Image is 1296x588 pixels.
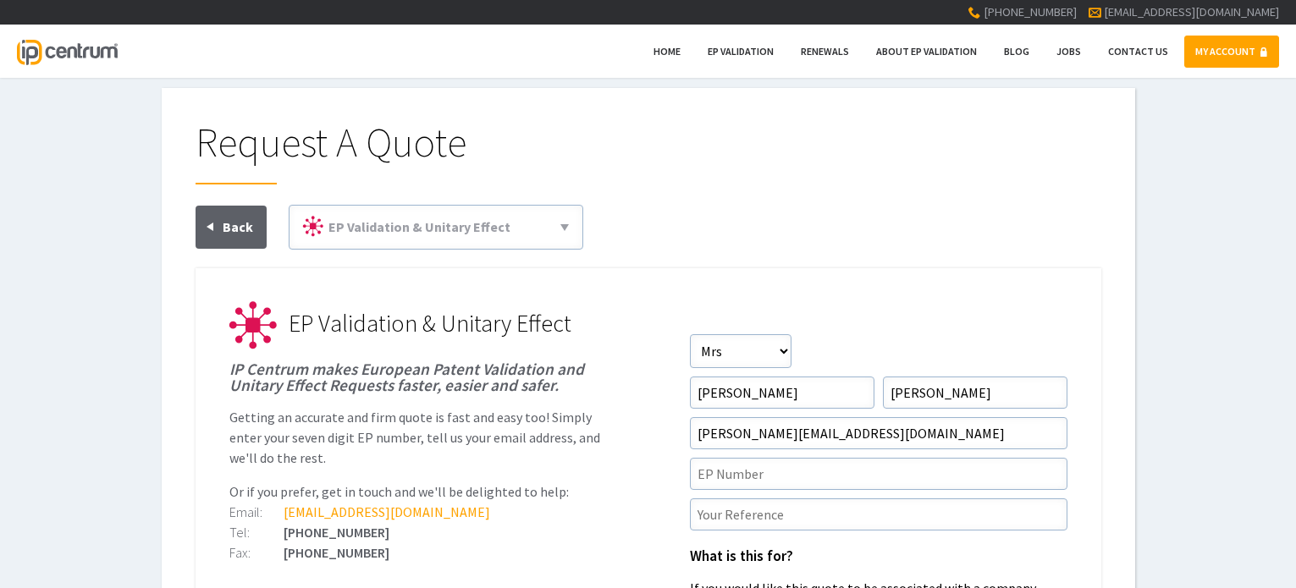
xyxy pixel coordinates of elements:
input: Email [690,417,1067,449]
span: EP Validation & Unitary Effect [328,218,510,235]
span: Home [654,45,681,58]
div: Fax: [229,546,284,559]
p: Or if you prefer, get in touch and we'll be delighted to help: [229,481,607,502]
h1: Request A Quote [196,122,1101,184]
div: [PHONE_NUMBER] [229,546,607,559]
input: Your Reference [690,498,1067,530]
a: Home [642,36,692,68]
a: Back [196,206,267,249]
span: Contact Us [1108,45,1168,58]
a: [EMAIL_ADDRESS][DOMAIN_NAME] [1104,4,1279,19]
a: [EMAIL_ADDRESS][DOMAIN_NAME] [284,503,490,520]
a: Jobs [1045,36,1092,68]
input: Surname [883,376,1067,409]
h1: What is this for? [690,549,1067,564]
a: About EP Validation [865,36,988,68]
span: Back [223,218,253,235]
p: Getting an accurate and firm quote is fast and easy too! Simply enter your seven digit EP number,... [229,407,607,468]
div: Tel: [229,525,284,539]
a: MY ACCOUNT [1184,36,1279,68]
span: Jobs [1056,45,1081,58]
span: Renewals [801,45,849,58]
a: IP Centrum [17,25,117,78]
input: EP Number [690,458,1067,490]
a: Contact Us [1097,36,1179,68]
div: [PHONE_NUMBER] [229,525,607,539]
h1: IP Centrum makes European Patent Validation and Unitary Effect Requests faster, easier and safer. [229,361,607,393]
span: EP Validation [708,45,774,58]
a: EP Validation [697,36,785,68]
div: Email: [229,505,284,519]
span: About EP Validation [876,45,977,58]
span: Blog [1004,45,1029,58]
a: Renewals [790,36,860,68]
span: [PHONE_NUMBER] [984,4,1077,19]
a: Blog [993,36,1040,68]
input: First Name [690,376,874,409]
a: EP Validation & Unitary Effect [296,212,576,242]
span: EP Validation & Unitary Effect [289,308,571,338]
